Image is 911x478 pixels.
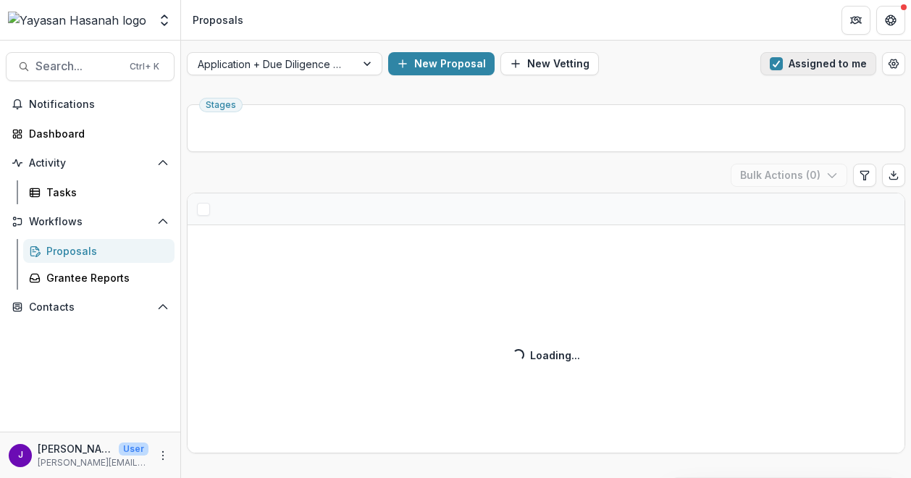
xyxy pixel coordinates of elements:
[206,100,236,110] span: Stages
[8,12,146,29] img: Yayasan Hasanah logo
[154,6,175,35] button: Open entity switcher
[388,52,495,75] button: New Proposal
[6,151,175,175] button: Open Activity
[29,301,151,314] span: Contacts
[187,9,249,30] nav: breadcrumb
[6,52,175,81] button: Search...
[760,52,876,75] button: Assigned to me
[193,12,243,28] div: Proposals
[29,126,163,141] div: Dashboard
[154,447,172,464] button: More
[841,6,870,35] button: Partners
[46,270,163,285] div: Grantee Reports
[38,456,148,469] p: [PERSON_NAME][EMAIL_ADDRESS][DOMAIN_NAME]
[876,6,905,35] button: Get Help
[127,59,162,75] div: Ctrl + K
[46,185,163,200] div: Tasks
[29,157,151,169] span: Activity
[35,59,121,73] span: Search...
[18,450,23,460] div: Jeffrey
[6,295,175,319] button: Open Contacts
[23,266,175,290] a: Grantee Reports
[882,52,905,75] button: Open table manager
[6,210,175,233] button: Open Workflows
[6,122,175,146] a: Dashboard
[23,180,175,204] a: Tasks
[6,93,175,116] button: Notifications
[38,441,113,456] p: [PERSON_NAME]
[23,239,175,263] a: Proposals
[500,52,599,75] button: New Vetting
[29,216,151,228] span: Workflows
[46,243,163,259] div: Proposals
[119,443,148,456] p: User
[29,98,169,111] span: Notifications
